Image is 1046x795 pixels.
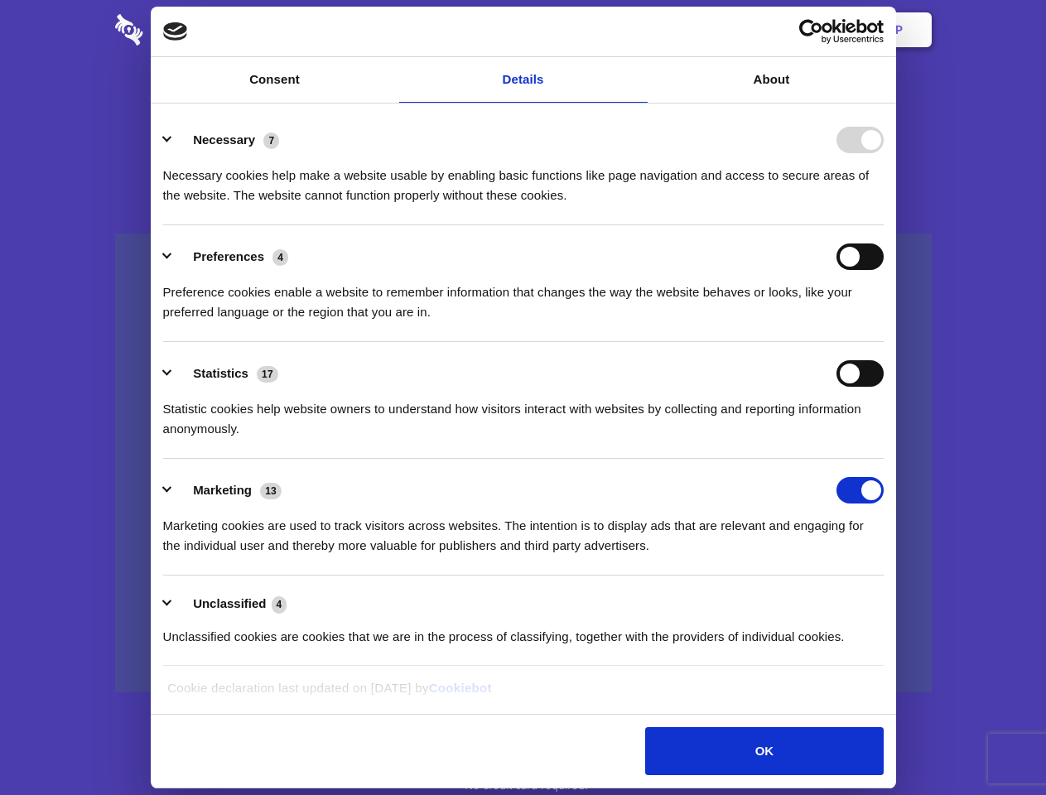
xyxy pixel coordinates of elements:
img: logo [163,22,188,41]
label: Preferences [193,249,264,263]
span: 7 [263,132,279,149]
label: Necessary [193,132,255,147]
a: Details [399,57,648,103]
div: Preference cookies enable a website to remember information that changes the way the website beha... [163,270,884,322]
img: logo-wordmark-white-trans-d4663122ce5f474addd5e946df7df03e33cb6a1c49d2221995e7729f52c070b2.svg [115,14,257,46]
h4: Auto-redaction of sensitive data, encrypted data sharing and self-destructing private chats. Shar... [115,151,932,205]
button: Unclassified (4) [163,594,297,614]
a: Login [751,4,823,55]
button: Marketing (13) [163,477,292,503]
span: 17 [257,366,278,383]
button: OK [645,727,883,775]
a: Contact [672,4,748,55]
iframe: Drift Widget Chat Controller [963,712,1026,775]
a: Cookiebot [429,681,492,695]
span: 13 [260,483,282,499]
a: About [648,57,896,103]
a: Usercentrics Cookiebot - opens in a new window [739,19,884,44]
div: Necessary cookies help make a website usable by enabling basic functions like page navigation and... [163,153,884,205]
label: Marketing [193,483,252,497]
a: Wistia video thumbnail [115,234,932,693]
a: Pricing [486,4,558,55]
button: Necessary (7) [163,127,290,153]
div: Unclassified cookies are cookies that we are in the process of classifying, together with the pro... [163,614,884,647]
div: Cookie declaration last updated on [DATE] by [155,678,891,711]
span: 4 [272,249,288,266]
button: Statistics (17) [163,360,289,387]
h1: Eliminate Slack Data Loss. [115,75,932,134]
label: Statistics [193,366,248,380]
button: Preferences (4) [163,243,299,270]
span: 4 [272,596,287,613]
a: Consent [151,57,399,103]
div: Statistic cookies help website owners to understand how visitors interact with websites by collec... [163,387,884,439]
div: Marketing cookies are used to track visitors across websites. The intention is to display ads tha... [163,503,884,556]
